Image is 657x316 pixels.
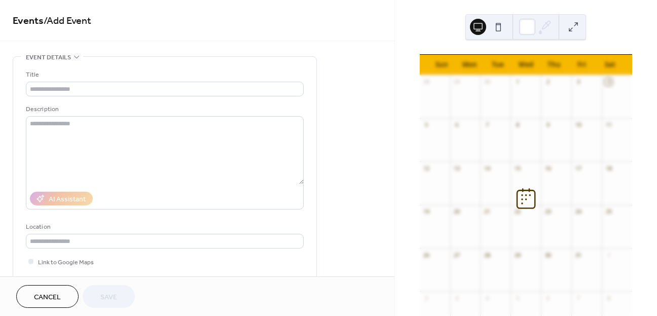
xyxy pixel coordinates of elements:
div: Fri [568,55,596,75]
div: 28 [423,78,430,86]
div: 21 [483,208,491,216]
div: Sun [428,55,456,75]
div: 7 [483,121,491,129]
span: Cancel [34,292,61,303]
div: Title [26,69,302,80]
div: 10 [574,121,582,129]
div: 3 [453,294,461,302]
div: 14 [483,164,491,172]
div: 6 [544,294,552,302]
span: / Add Event [44,11,91,31]
div: 9 [544,121,552,129]
div: 18 [605,164,612,172]
div: 17 [574,164,582,172]
div: 24 [574,208,582,216]
div: 30 [483,78,491,86]
div: 8 [605,294,612,302]
div: Location [26,222,302,232]
div: Thu [540,55,568,75]
div: 12 [423,164,430,172]
div: 15 [514,164,521,172]
div: 1 [605,251,612,259]
div: 1 [514,78,521,86]
a: Events [13,11,44,31]
div: 23 [544,208,552,216]
div: 28 [483,251,491,259]
div: 2 [544,78,552,86]
div: 5 [514,294,521,302]
div: Description [26,104,302,115]
div: Wed [512,55,540,75]
div: 27 [453,251,461,259]
div: 2 [423,294,430,302]
div: 29 [514,251,521,259]
div: Mon [456,55,484,75]
div: 20 [453,208,461,216]
div: 26 [423,251,430,259]
span: Link to Google Maps [38,257,94,268]
div: 31 [574,251,582,259]
div: 5 [423,121,430,129]
div: 6 [453,121,461,129]
div: 22 [514,208,521,216]
div: 3 [574,78,582,86]
div: 13 [453,164,461,172]
div: 8 [514,121,521,129]
div: 11 [605,121,612,129]
div: 4 [605,78,612,86]
button: Cancel [16,285,79,308]
div: 30 [544,251,552,259]
div: 4 [483,294,491,302]
div: 19 [423,208,430,216]
div: Sat [596,55,624,75]
div: 25 [605,208,612,216]
div: 7 [574,294,582,302]
span: Event details [26,52,71,63]
div: 16 [544,164,552,172]
div: 29 [453,78,461,86]
div: Tue [484,55,512,75]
